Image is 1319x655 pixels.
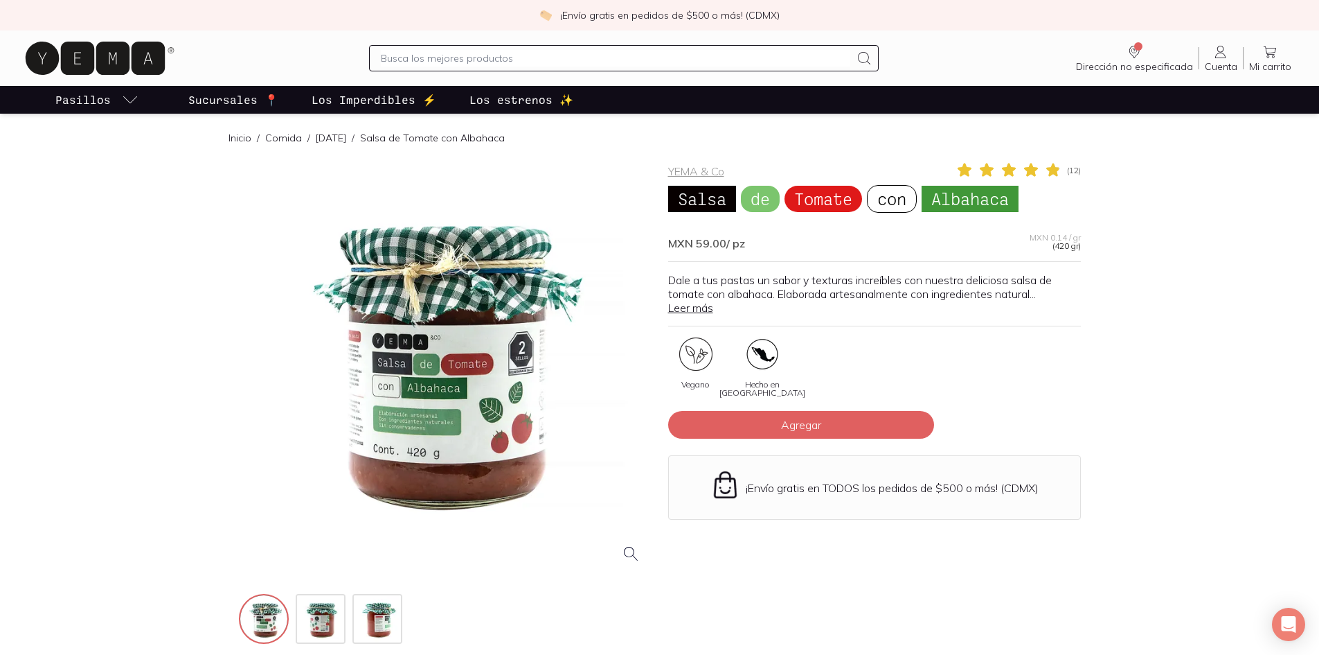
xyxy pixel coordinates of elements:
[186,86,281,114] a: Sucursales 📍
[1052,242,1081,250] span: (420 gr)
[1205,60,1237,73] span: Cuenta
[867,185,917,213] span: con
[381,50,850,67] input: Busca los mejores productos
[360,131,505,145] p: Salsa de Tomate con Albahaca
[560,8,780,22] p: ¡Envío gratis en pedidos de $500 o más! (CDMX)
[1244,44,1297,73] a: Mi carrito
[309,86,439,114] a: Los Imperdibles ⚡️
[781,418,821,432] span: Agregar
[681,381,710,389] span: Vegano
[922,186,1019,212] span: Albahaca
[312,91,436,108] p: Los Imperdibles ⚡️
[668,236,745,250] span: MXN 59.00 / pz
[228,132,251,144] a: Inicio
[469,91,573,108] p: Los estrenos ✨
[668,164,724,178] a: YEMA & Co
[251,131,265,145] span: /
[467,86,576,114] a: Los estrenos ✨
[354,595,404,645] img: 33104-salsa-de-tomate-con-albahaca-yema-3_8cc25c61-c253-4093-ac0a-5a68a1bf7075=fwebp-q70-w256
[297,595,347,645] img: 33104-salsa-de-tomate-con-albahaca-yema-2_a04d4029-3621-47e3-8658-8cc201857e1e=fwebp-q70-w256
[1199,44,1243,73] a: Cuenta
[668,301,713,315] a: Leer más
[302,131,316,145] span: /
[668,411,934,439] button: Agregar
[719,381,805,397] span: Hecho en [GEOGRAPHIC_DATA]
[55,91,111,108] p: Pasillos
[741,186,780,212] span: de
[539,9,552,21] img: check
[668,273,1081,315] p: Dale a tus pastas un sabor y texturas increíbles con nuestra deliciosa salsa de tomate con albaha...
[1070,44,1199,73] a: Dirección no especificada
[1272,608,1305,641] div: Open Intercom Messenger
[1076,60,1193,73] span: Dirección no especificada
[316,132,346,144] a: [DATE]
[679,338,712,371] img: certificate_86a4b5dc-104e-40e4-a7f8-89b43527f01f=fwebp-q70-w96
[668,186,736,212] span: Salsa
[265,132,302,144] a: Comida
[784,186,862,212] span: Tomate
[710,470,740,500] img: Envío
[746,338,779,371] img: artboard-3-copy-22x_c9daec04-8bad-4784-930e-66672e948571=fwebp-q70-w96
[746,481,1039,495] p: ¡Envío gratis en TODOS los pedidos de $500 o más! (CDMX)
[1067,166,1081,175] span: ( 12 )
[188,91,278,108] p: Sucursales 📍
[240,595,290,645] img: 33104-salsa-de-tomate-con-albahaca-yema-1_f122a988-9129-43fb-a9b9-c3d53962dde0=fwebp-q70-w256
[1249,60,1291,73] span: Mi carrito
[1030,234,1081,242] span: MXN 0.14 / gr
[53,86,141,114] a: pasillo-todos-link
[346,131,360,145] span: /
